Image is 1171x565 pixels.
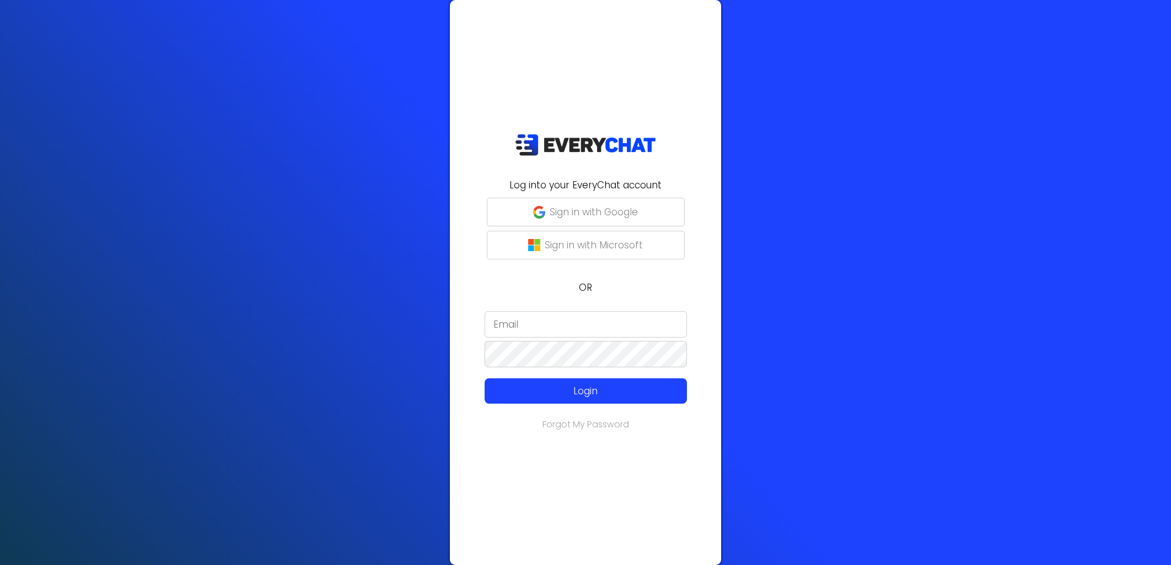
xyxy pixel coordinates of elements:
[515,134,656,156] img: EveryChat_logo_dark.png
[487,231,685,259] button: Sign in with Microsoft
[528,239,540,251] img: microsoft-logo.png
[485,311,687,338] input: Email
[487,198,685,226] button: Sign in with Google
[456,280,715,295] p: OR
[456,178,715,192] h2: Log into your EveryChat account
[542,418,629,431] a: Forgot My Password
[485,378,687,404] button: Login
[550,205,638,219] p: Sign in with Google
[533,206,545,218] img: google-g.png
[545,238,643,252] p: Sign in with Microsoft
[505,384,667,398] p: Login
